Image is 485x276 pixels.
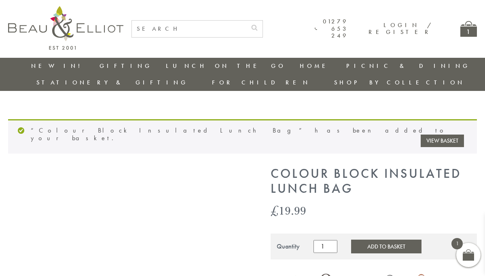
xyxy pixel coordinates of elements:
[334,78,465,86] a: Shop by collection
[36,78,188,86] a: Stationery & Gifting
[271,202,306,219] bdi: 19.99
[31,62,85,70] a: New in!
[369,21,432,36] a: Login / Register
[100,62,152,70] a: Gifting
[132,21,246,37] input: SEARCH
[8,119,477,154] div: “Colour Block Insulated Lunch Bag” has been added to your basket.
[460,21,477,37] a: 1
[212,78,310,86] a: For Children
[421,135,464,147] a: View basket
[451,238,463,249] span: 1
[271,202,279,219] span: £
[277,243,300,250] div: Quantity
[313,240,337,253] input: Product quantity
[300,62,332,70] a: Home
[271,166,477,196] h1: Colour Block Insulated Lunch Bag
[351,240,421,253] button: Add to Basket
[346,62,470,70] a: Picnic & Dining
[8,6,123,50] img: logo
[166,62,286,70] a: Lunch On The Go
[315,18,348,39] a: 01279 653 249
